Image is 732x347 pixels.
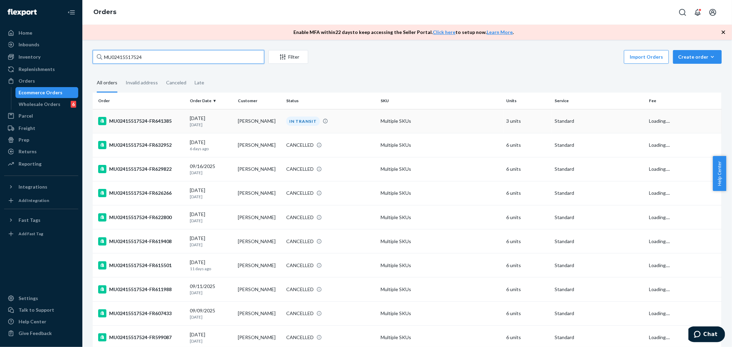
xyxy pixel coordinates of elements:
[646,229,722,253] td: Loading....
[378,301,504,325] td: Multiple SKUs
[126,74,158,92] div: Invalid address
[4,27,78,38] a: Home
[646,253,722,277] td: Loading....
[19,53,40,60] div: Inventory
[235,205,283,229] td: [PERSON_NAME]
[235,157,283,181] td: [PERSON_NAME]
[190,122,233,128] p: [DATE]
[286,142,314,148] div: CANCELLED
[504,229,552,253] td: 6 units
[378,93,504,109] th: SKU
[88,2,122,22] ol: breadcrumbs
[555,238,643,245] p: Standard
[190,235,233,248] div: [DATE]
[19,307,54,313] div: Talk to Support
[190,163,233,176] div: 09/16/2025
[378,109,504,133] td: Multiple SKUs
[93,50,264,64] input: Search orders
[15,87,79,98] a: Ecommerce Orders
[286,117,320,126] div: IN TRANSIT
[19,295,38,302] div: Settings
[98,165,184,173] div: MU02415517524-FR629822
[98,309,184,318] div: MU02415517524-FR607433
[504,301,552,325] td: 6 units
[555,214,643,221] p: Standard
[378,229,504,253] td: Multiple SKUs
[555,190,643,196] p: Standard
[19,77,35,84] div: Orders
[98,213,184,222] div: MU02415517524-FR622800
[19,112,33,119] div: Parcel
[19,29,32,36] div: Home
[190,266,233,272] p: 11 days ago
[286,238,314,245] div: CANCELLED
[286,334,314,341] div: CANCELLED
[4,158,78,169] a: Reporting
[646,205,722,229] td: Loading....
[4,146,78,157] a: Returns
[19,217,40,224] div: Fast Tags
[19,198,49,203] div: Add Integration
[190,211,233,224] div: [DATE]
[378,277,504,301] td: Multiple SKUs
[552,93,646,109] th: Service
[286,214,314,221] div: CANCELLED
[19,136,29,143] div: Prep
[4,328,78,339] button: Give Feedback
[504,157,552,181] td: 6 units
[646,93,722,109] th: Fee
[93,8,116,16] a: Orders
[4,39,78,50] a: Inbounds
[555,118,643,124] p: Standard
[19,160,42,167] div: Reporting
[19,148,37,155] div: Returns
[98,261,184,270] div: MU02415517524-FR615501
[4,51,78,62] a: Inventory
[190,146,233,152] p: 6 days ago
[4,123,78,134] a: Freight
[555,310,643,317] p: Standard
[166,74,186,92] div: Canceled
[283,93,378,109] th: Status
[555,262,643,269] p: Standard
[19,89,63,96] div: Ecommerce Orders
[555,286,643,293] p: Standard
[378,181,504,205] td: Multiple SKUs
[504,181,552,205] td: 6 units
[235,301,283,325] td: [PERSON_NAME]
[190,290,233,296] p: [DATE]
[286,310,314,317] div: CANCELLED
[706,5,720,19] button: Open account menu
[4,75,78,86] a: Orders
[190,170,233,176] p: [DATE]
[4,134,78,145] a: Prep
[97,74,117,93] div: All orders
[195,74,204,92] div: Late
[19,66,55,73] div: Replenishments
[19,330,52,337] div: Give Feedback
[646,301,722,325] td: Loading....
[378,205,504,229] td: Multiple SKUs
[646,133,722,157] td: Loading....
[646,277,722,301] td: Loading....
[15,99,79,110] a: Wholesale Orders6
[187,93,235,109] th: Order Date
[4,215,78,226] button: Fast Tags
[71,101,76,108] div: 6
[378,253,504,277] td: Multiple SKUs
[93,93,187,109] th: Order
[678,53,717,60] div: Create order
[646,181,722,205] td: Loading....
[235,133,283,157] td: [PERSON_NAME]
[190,242,233,248] p: [DATE]
[238,98,281,104] div: Customer
[19,318,46,325] div: Help Center
[487,29,513,35] a: Learn More
[4,181,78,192] button: Integrations
[269,53,308,60] div: Filter
[4,293,78,304] a: Settings
[713,156,726,191] button: Help Center
[235,109,283,133] td: [PERSON_NAME]
[190,115,233,128] div: [DATE]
